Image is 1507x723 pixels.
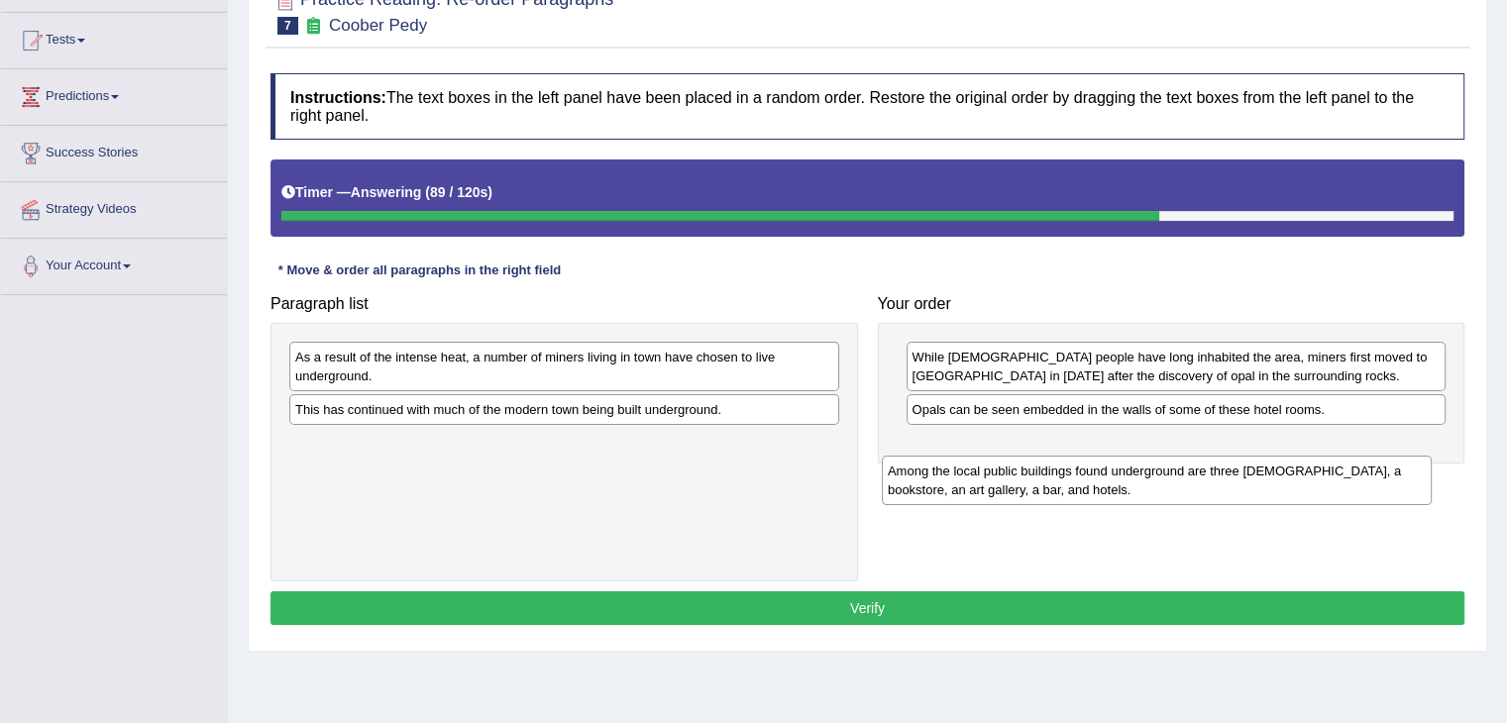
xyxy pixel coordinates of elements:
[1,182,227,232] a: Strategy Videos
[351,184,422,200] b: Answering
[270,261,569,280] div: * Move & order all paragraphs in the right field
[270,295,858,313] h4: Paragraph list
[1,69,227,119] a: Predictions
[907,394,1447,425] div: Opals can be seen embedded in the walls of some of these hotel rooms.
[425,184,430,200] b: (
[430,184,487,200] b: 89 / 120s
[289,394,839,425] div: This has continued with much of the modern town being built underground.
[1,126,227,175] a: Success Stories
[907,342,1447,391] div: While [DEMOGRAPHIC_DATA] people have long inhabited the area, miners first moved to [GEOGRAPHIC_D...
[270,591,1464,625] button: Verify
[1,13,227,62] a: Tests
[487,184,492,200] b: )
[878,295,1465,313] h4: Your order
[290,89,386,106] b: Instructions:
[281,185,492,200] h5: Timer —
[1,239,227,288] a: Your Account
[289,342,839,391] div: As a result of the intense heat, a number of miners living in town have chosen to live underground.
[270,73,1464,140] h4: The text boxes in the left panel have been placed in a random order. Restore the original order b...
[277,17,298,35] span: 7
[882,456,1432,505] div: Among the local public buildings found underground are three [DEMOGRAPHIC_DATA], a bookstore, an ...
[303,17,324,36] small: Exam occurring question
[329,16,427,35] small: Coober Pedy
